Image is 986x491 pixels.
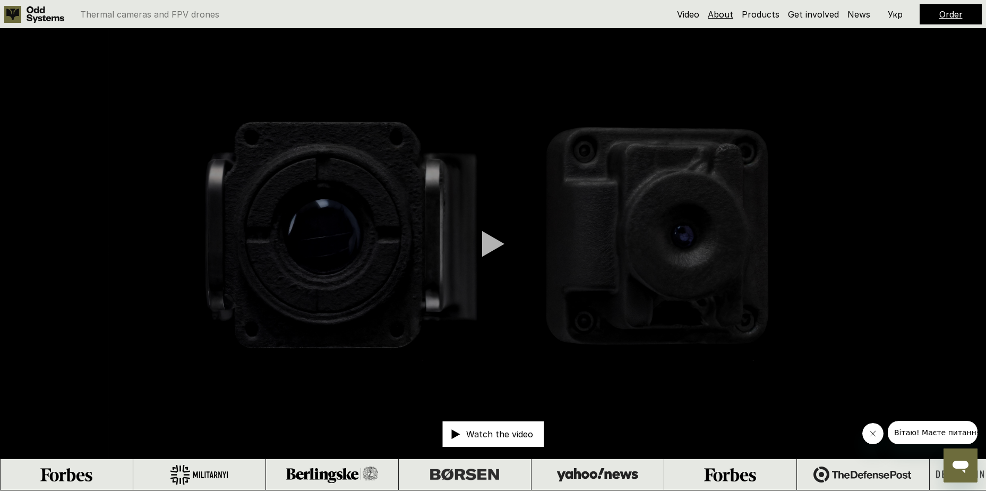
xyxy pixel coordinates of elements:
[944,448,978,482] iframe: Schaltfläche zum Öffnen des Messaging-Fensters
[847,9,870,20] a: News
[788,9,839,20] a: Get involved
[862,423,884,444] iframe: Nachricht schließen
[677,9,699,20] a: Video
[888,421,978,444] iframe: Nachricht vom Unternehmen
[708,9,733,20] a: About
[6,7,97,16] span: Вітаю! Маєте питання?
[888,10,903,19] p: Укр
[466,430,533,438] p: Watch the video
[80,10,219,19] p: Thermal cameras and FPV drones
[742,9,779,20] a: Products
[939,9,963,20] a: Order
